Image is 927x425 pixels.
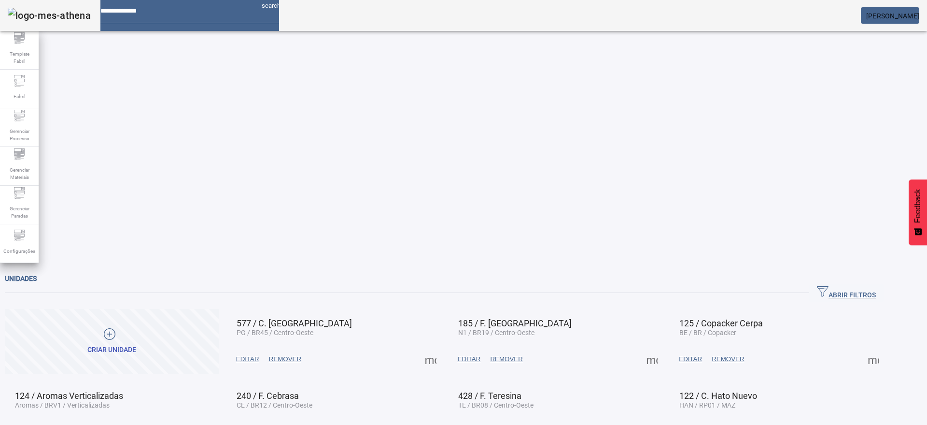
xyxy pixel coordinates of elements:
span: N1 / BR19 / Centro-Oeste [458,329,534,337]
span: Aromas / BRV1 / Verticalizadas [15,401,110,409]
span: 122 / C. Hato Nuevo [679,391,757,401]
button: Mais [422,351,439,368]
span: EDITAR [679,354,702,364]
span: REMOVER [490,354,522,364]
button: EDITAR [231,351,264,368]
span: HAN / RP01 / MAZ [679,401,735,409]
span: 185 / F. [GEOGRAPHIC_DATA] [458,318,572,328]
button: Mais [865,351,882,368]
span: REMOVER [712,354,744,364]
span: [PERSON_NAME] [866,12,919,20]
span: 125 / Copacker Cerpa [679,318,763,328]
span: 428 / F. Teresina [458,391,521,401]
span: Feedback [913,189,922,223]
span: Configurações [0,245,38,258]
span: ABRIR FILTROS [817,286,876,300]
span: Fabril [11,90,28,103]
button: REMOVER [707,351,749,368]
span: EDITAR [236,354,259,364]
span: REMOVER [269,354,301,364]
button: Criar unidade [5,309,219,374]
span: CE / BR12 / Centro-Oeste [237,401,312,409]
button: EDITAR [453,351,486,368]
button: REMOVER [485,351,527,368]
span: 577 / C. [GEOGRAPHIC_DATA] [237,318,352,328]
span: BE / BR / Copacker [679,329,736,337]
button: Feedback - Mostrar pesquisa [909,179,927,245]
span: TE / BR08 / Centro-Oeste [458,401,534,409]
span: PG / BR45 / Centro-Oeste [237,329,313,337]
button: ABRIR FILTROS [809,284,884,302]
button: REMOVER [264,351,306,368]
span: Template Fabril [5,47,34,68]
span: Gerenciar Processo [5,125,34,145]
span: Unidades [5,275,37,282]
span: Gerenciar Paradas [5,202,34,222]
span: Gerenciar Materiais [5,163,34,184]
button: EDITAR [674,351,707,368]
img: logo-mes-athena [8,8,91,23]
button: Mais [643,351,660,368]
span: EDITAR [458,354,481,364]
div: Criar unidade [87,345,136,355]
span: 124 / Aromas Verticalizadas [15,391,123,401]
span: 240 / F. Cebrasa [237,391,299,401]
